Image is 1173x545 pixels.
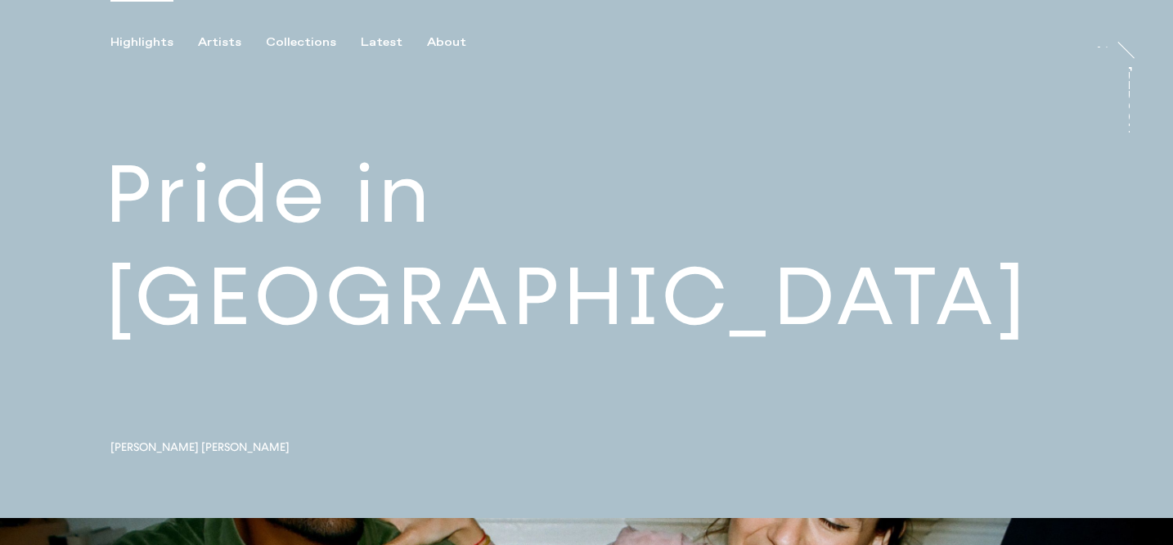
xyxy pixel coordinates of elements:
[110,35,198,50] button: Highlights
[1117,66,1130,192] div: [PERSON_NAME]
[361,35,427,50] button: Latest
[1094,31,1110,47] a: At
[1129,66,1145,133] a: [PERSON_NAME]
[266,35,336,50] div: Collections
[110,35,173,50] div: Highlights
[266,35,361,50] button: Collections
[361,35,402,50] div: Latest
[198,35,266,50] button: Artists
[198,35,241,50] div: Artists
[427,35,466,50] div: About
[427,35,491,50] button: About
